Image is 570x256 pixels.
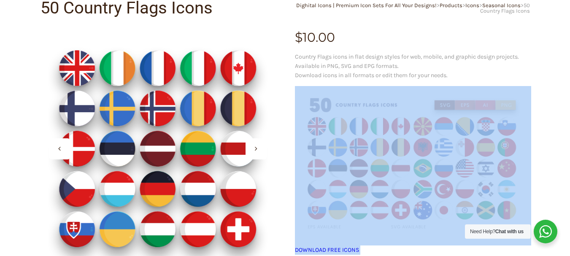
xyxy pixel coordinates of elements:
strong: Chat with us [495,229,524,234]
a: Icons [465,2,479,8]
bdi: 10.00 [295,30,335,45]
div: > > > > [285,3,530,13]
a: Products [440,2,462,8]
img: Country Flags icons png/svg/eps [295,86,530,243]
span: $ [295,30,303,45]
span: 50 Country Flags Icons [480,2,530,14]
span: Need Help? [470,229,524,234]
a: Seasonal Icons [482,2,521,8]
a: DOWNLOAD FREE ICONS [295,246,359,253]
a: Dighital Icons | Premium Icon Sets For All Your Designs! [296,2,437,8]
p: Country Flags icons in flat design styles for web, mobile, and graphic design projects. Available... [295,52,530,80]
